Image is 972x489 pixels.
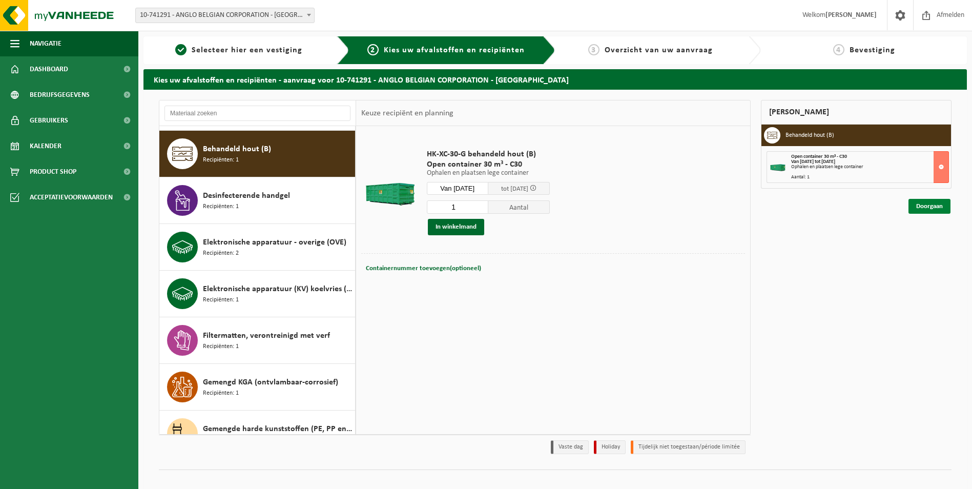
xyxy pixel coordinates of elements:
span: Recipiënten: 1 [203,389,239,398]
span: Containernummer toevoegen(optioneel) [366,265,481,272]
span: 4 [833,44,844,55]
span: Gemengd KGA (ontvlambaar-corrosief) [203,376,338,389]
button: Desinfecterende handgel Recipiënten: 1 [159,177,356,224]
span: HK-XC-30-G behandeld hout (B) [427,149,550,159]
span: Aantal [488,200,550,214]
button: Elektronische apparatuur (KV) koelvries (huishoudelijk) Recipiënten: 1 [159,271,356,317]
span: Bevestiging [850,46,895,54]
span: Navigatie [30,31,61,56]
div: Keuze recipiënt en planning [356,100,459,126]
div: Ophalen en plaatsen lege container [791,165,948,170]
button: Behandeld hout (B) Recipiënten: 1 [159,131,356,177]
span: 3 [588,44,599,55]
span: Behandeld hout (B) [203,143,271,155]
li: Holiday [594,440,626,454]
span: Recipiënten: 1 [203,202,239,212]
strong: [PERSON_NAME] [825,11,877,19]
input: Materiaal zoeken [164,106,350,121]
span: Recipiënten: 1 [203,342,239,352]
span: Desinfecterende handgel [203,190,290,202]
button: Elektronische apparatuur - overige (OVE) Recipiënten: 2 [159,224,356,271]
span: Selecteer hier een vestiging [192,46,302,54]
span: tot [DATE] [501,186,528,192]
span: Elektronische apparatuur - overige (OVE) [203,236,346,249]
span: Elektronische apparatuur (KV) koelvries (huishoudelijk) [203,283,353,295]
input: Selecteer datum [427,182,488,195]
div: [PERSON_NAME] [761,100,952,125]
span: Overzicht van uw aanvraag [605,46,713,54]
button: Gemengd KGA (ontvlambaar-corrosief) Recipiënten: 1 [159,364,356,411]
span: Gemengde harde kunststoffen (PE, PP en PVC), recycleerbaar (industrieel) [203,423,353,435]
h3: Behandeld hout (B) [785,127,834,144]
span: 10-741291 - ANGLO BELGIAN CORPORATION - GENT [136,8,314,23]
span: Filtermatten, verontreinigd met verf [203,330,330,342]
div: Aantal: 1 [791,175,948,180]
span: Open container 30 m³ - C30 [427,159,550,170]
span: Gebruikers [30,108,68,133]
span: Dashboard [30,56,68,82]
span: 1 [175,44,187,55]
span: Open container 30 m³ - C30 [791,154,847,159]
li: Tijdelijk niet toegestaan/période limitée [631,440,746,454]
span: Bedrijfsgegevens [30,82,90,108]
span: Recipiënten: 2 [203,249,239,258]
span: 10-741291 - ANGLO BELGIAN CORPORATION - GENT [135,8,315,23]
strong: Van [DATE] tot [DATE] [791,159,835,165]
button: Containernummer toevoegen(optioneel) [365,261,482,276]
span: Acceptatievoorwaarden [30,185,113,210]
span: Kies uw afvalstoffen en recipiënten [384,46,525,54]
button: In winkelmand [428,219,484,235]
span: 2 [367,44,379,55]
a: Doorgaan [908,199,950,214]
button: Filtermatten, verontreinigd met verf Recipiënten: 1 [159,317,356,364]
span: Recipiënten: 1 [203,155,239,165]
p: Ophalen en plaatsen lege container [427,170,550,177]
span: Recipiënten: 1 [203,295,239,305]
button: Gemengde harde kunststoffen (PE, PP en PVC), recycleerbaar (industrieel) [159,411,356,457]
h2: Kies uw afvalstoffen en recipiënten - aanvraag voor 10-741291 - ANGLO BELGIAN CORPORATION - [GEOG... [143,69,967,89]
span: Kalender [30,133,61,159]
span: Product Shop [30,159,76,185]
li: Vaste dag [551,440,589,454]
a: 1Selecteer hier een vestiging [149,44,329,56]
